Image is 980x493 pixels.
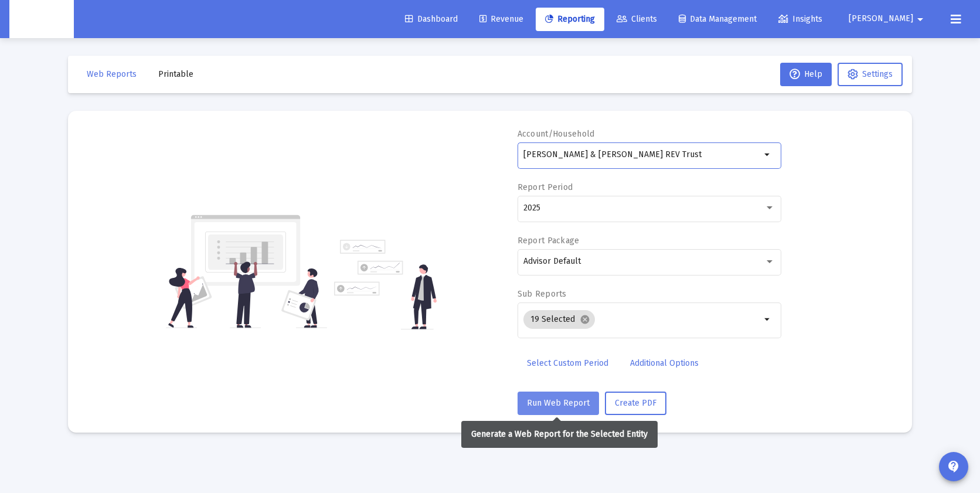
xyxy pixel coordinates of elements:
[862,69,893,79] span: Settings
[615,398,656,408] span: Create PDF
[518,392,599,415] button: Run Web Report
[913,8,927,31] mat-icon: arrow_drop_down
[396,8,467,31] a: Dashboard
[669,8,766,31] a: Data Management
[769,8,832,31] a: Insights
[479,14,523,24] span: Revenue
[518,236,580,246] label: Report Package
[334,240,437,329] img: reporting-alt
[87,69,137,79] span: Web Reports
[523,150,761,159] input: Search or select an account or household
[790,69,822,79] span: Help
[18,8,65,31] img: Dashboard
[523,308,761,331] mat-chip-list: Selection
[607,8,666,31] a: Clients
[536,8,604,31] a: Reporting
[523,203,540,213] span: 2025
[605,392,666,415] button: Create PDF
[470,8,533,31] a: Revenue
[518,129,595,139] label: Account/Household
[780,63,832,86] button: Help
[149,63,203,86] button: Printable
[518,289,567,299] label: Sub Reports
[849,14,913,24] span: [PERSON_NAME]
[523,256,581,266] span: Advisor Default
[838,63,903,86] button: Settings
[523,310,595,329] mat-chip: 19 Selected
[518,182,573,192] label: Report Period
[630,358,699,368] span: Additional Options
[835,7,941,30] button: [PERSON_NAME]
[761,148,775,162] mat-icon: arrow_drop_down
[158,69,193,79] span: Printable
[405,14,458,24] span: Dashboard
[545,14,595,24] span: Reporting
[527,358,608,368] span: Select Custom Period
[166,213,327,329] img: reporting
[527,398,590,408] span: Run Web Report
[778,14,822,24] span: Insights
[77,63,146,86] button: Web Reports
[617,14,657,24] span: Clients
[947,460,961,474] mat-icon: contact_support
[679,14,757,24] span: Data Management
[580,314,590,325] mat-icon: cancel
[761,312,775,327] mat-icon: arrow_drop_down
